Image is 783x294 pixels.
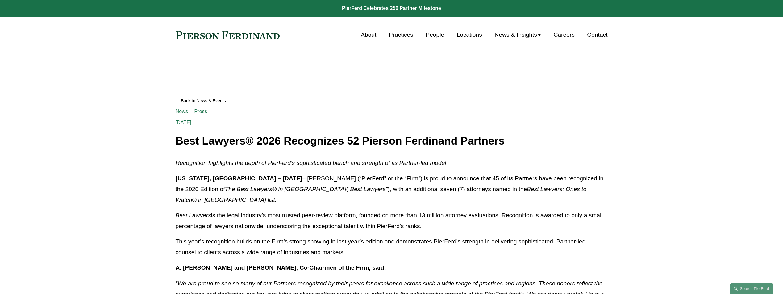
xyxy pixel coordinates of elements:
[361,29,376,41] a: About
[176,264,386,271] strong: A. [PERSON_NAME] and [PERSON_NAME], Co-Chairmen of the Firm, said:
[176,186,588,203] em: Best Lawyers: Ones to Watch® in [GEOGRAPHIC_DATA] list.
[176,135,608,147] h1: Best Lawyers® 2026 Recognizes 52 Pierson Ferdinand Partners
[176,109,188,114] a: News
[494,29,541,41] a: folder dropdown
[176,173,608,205] p: – [PERSON_NAME] (“PierFerd” or the “Firm”) is proud to announce that 45 of its Partners have been...
[554,29,575,41] a: Careers
[587,29,607,41] a: Contact
[494,30,537,40] span: News & Insights
[457,29,482,41] a: Locations
[176,96,608,106] a: Back to News & Events
[389,29,413,41] a: Practices
[176,236,608,258] p: This year’s recognition builds on the Firm’s strong showing in last year’s edition and demonstrat...
[176,175,302,182] strong: [US_STATE], [GEOGRAPHIC_DATA] – [DATE]
[176,160,446,166] em: Recognition highlights the depth of PierFerd’s sophisticated bench and strength of its Partner-le...
[730,283,773,294] a: Search this site
[176,120,191,125] span: [DATE]
[348,186,388,192] em: “Best Lawyers”
[194,109,207,114] a: Press
[225,186,346,192] em: The Best Lawyers® in [GEOGRAPHIC_DATA]
[426,29,444,41] a: People
[176,210,608,231] p: is the legal industry’s most trusted peer-review platform, founded on more than 13 million attorn...
[176,212,211,218] em: Best Lawyers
